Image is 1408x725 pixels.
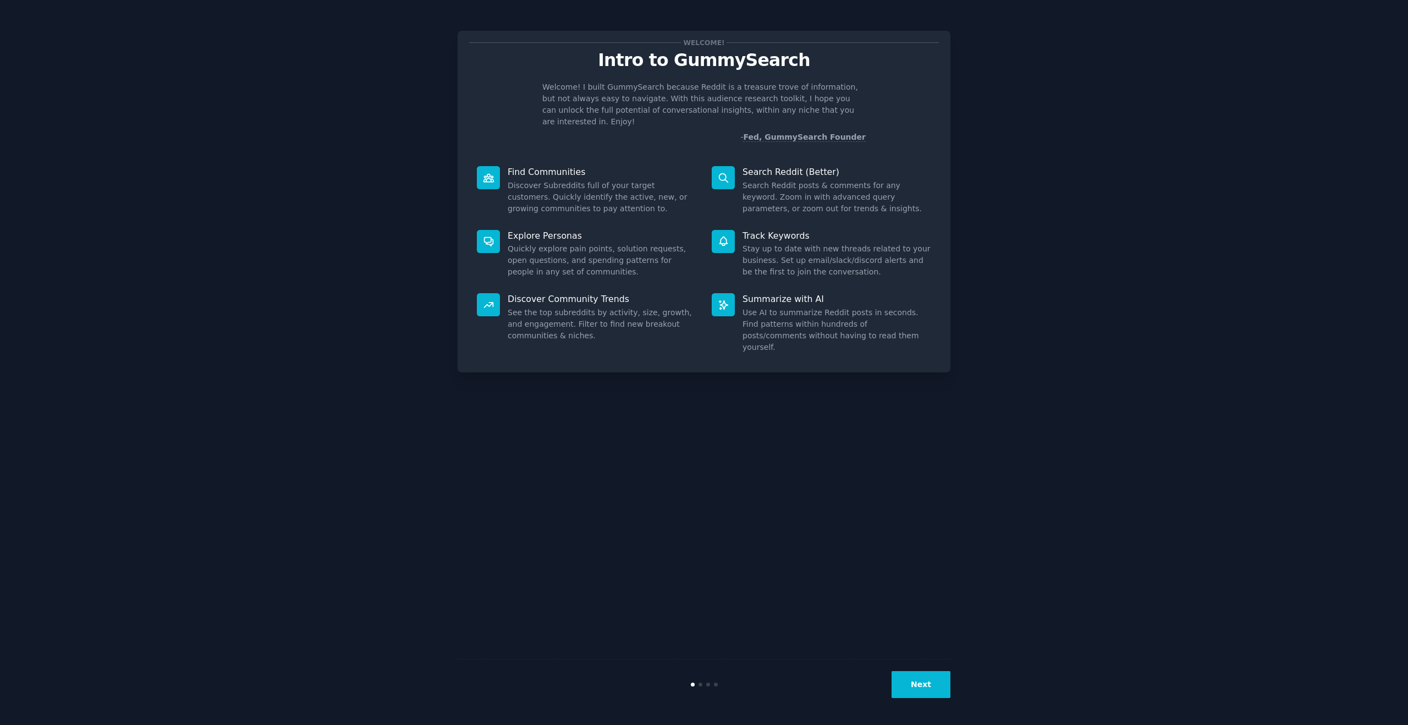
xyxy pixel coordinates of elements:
div: - [740,131,866,143]
dd: Discover Subreddits full of your target customers. Quickly identify the active, new, or growing c... [508,180,696,215]
p: Welcome! I built GummySearch because Reddit is a treasure trove of information, but not always ea... [542,81,866,128]
dd: See the top subreddits by activity, size, growth, and engagement. Filter to find new breakout com... [508,307,696,342]
p: Summarize with AI [743,293,931,305]
p: Intro to GummySearch [469,51,939,70]
p: Explore Personas [508,230,696,241]
a: Fed, GummySearch Founder [743,133,866,142]
p: Discover Community Trends [508,293,696,305]
p: Search Reddit (Better) [743,166,931,178]
dd: Quickly explore pain points, solution requests, open questions, and spending patterns for people ... [508,243,696,278]
dd: Search Reddit posts & comments for any keyword. Zoom in with advanced query parameters, or zoom o... [743,180,931,215]
dd: Use AI to summarize Reddit posts in seconds. Find patterns within hundreds of posts/comments with... [743,307,931,353]
p: Track Keywords [743,230,931,241]
span: Welcome! [681,37,727,48]
dd: Stay up to date with new threads related to your business. Set up email/slack/discord alerts and ... [743,243,931,278]
button: Next [892,671,950,698]
p: Find Communities [508,166,696,178]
